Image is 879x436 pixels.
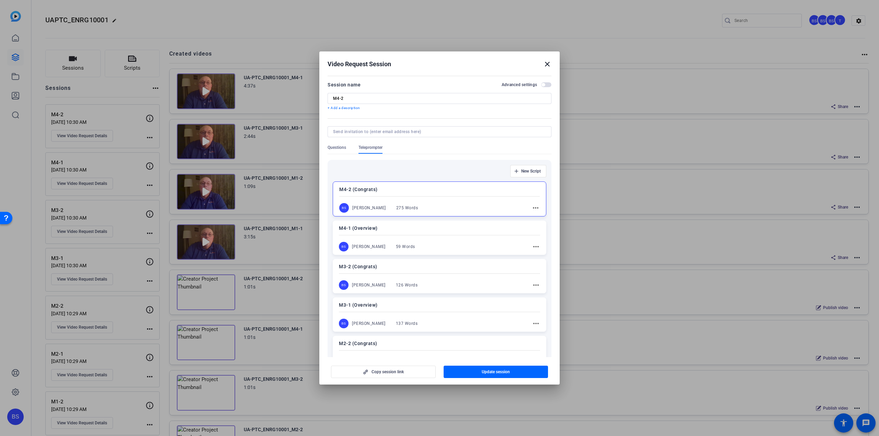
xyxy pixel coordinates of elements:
[339,339,540,347] p: M2-2 (Congrats)
[328,105,551,111] p: + Add a description
[328,60,551,68] div: Video Request Session
[339,319,349,328] div: BS
[510,165,546,177] button: New Script
[502,82,537,87] h2: Advanced settings
[339,301,540,309] p: M3-1 (Overview)
[532,319,540,328] mat-icon: more_horiz
[396,205,418,211] div: 275 Words
[444,366,548,378] button: Update session
[328,81,361,89] div: Session name
[521,168,541,174] span: New Script
[339,357,349,367] div: BS
[352,244,386,249] div: [PERSON_NAME]
[352,205,386,211] div: [PERSON_NAME]
[333,96,546,101] input: Enter Session Name
[339,280,349,290] div: BS
[339,203,349,213] div: BS
[372,369,404,375] span: Copy session link
[352,282,386,288] div: [PERSON_NAME]
[333,129,543,134] input: Send invitation to (enter email address here)
[339,242,349,251] div: BS
[339,262,540,271] p: M3-2 (Congrats)
[396,244,415,249] div: 59 Words
[396,321,418,326] div: 137 Words
[532,243,540,251] mat-icon: more_horiz
[532,204,540,212] mat-icon: more_horiz
[532,281,540,289] mat-icon: more_horiz
[352,321,386,326] div: [PERSON_NAME]
[482,369,510,375] span: Update session
[339,185,540,193] p: M4-2 (Congrats)
[331,366,436,378] button: Copy session link
[543,60,551,68] mat-icon: close
[396,282,418,288] div: 126 Words
[328,145,346,150] span: Questions
[339,224,540,232] p: M4-1 (Overview)
[358,145,383,150] span: Teleprompter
